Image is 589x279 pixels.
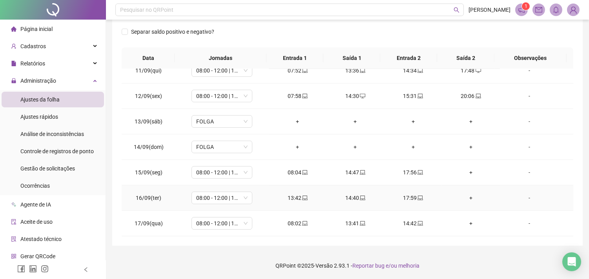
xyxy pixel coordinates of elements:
[196,167,248,178] span: 08:00 - 12:00 | 13:00 - 17:48
[506,219,553,228] div: -
[11,236,16,242] span: solution
[469,5,511,14] span: [PERSON_NAME]
[333,117,378,126] div: +
[417,93,423,99] span: laptop
[390,219,436,228] div: 14:42
[506,117,553,126] div: -
[134,144,164,150] span: 14/09(dom)
[196,141,248,153] span: FOLGA
[359,221,365,226] span: laptop
[448,168,493,177] div: +
[359,93,365,99] span: desktop
[359,170,365,175] span: laptop
[20,165,75,172] span: Gestão de solicitações
[135,169,162,176] span: 15/09(seg)
[448,66,493,75] div: 17:48
[417,68,423,73] span: laptop
[17,265,25,273] span: facebook
[275,143,320,151] div: +
[20,253,55,259] span: Gerar QRCode
[390,66,436,75] div: 14:34
[196,192,248,204] span: 08:00 - 12:00 | 13:00 - 17:48
[417,170,423,175] span: laptop
[275,66,320,75] div: 07:52
[11,61,16,66] span: file
[20,148,94,154] span: Controle de registros de ponto
[20,219,53,225] span: Aceite de uso
[275,168,320,177] div: 08:04
[275,219,320,228] div: 08:02
[301,195,308,201] span: laptop
[41,265,49,273] span: instagram
[448,117,493,126] div: +
[454,7,460,13] span: search
[390,194,436,202] div: 17:59
[135,118,162,125] span: 13/09(sáb)
[29,265,37,273] span: linkedin
[506,66,553,75] div: -
[333,66,378,75] div: 13:36
[83,267,89,272] span: left
[275,194,320,202] div: 13:42
[266,47,323,69] th: Entrada 1
[500,54,560,62] span: Observações
[20,236,62,242] span: Atestado técnico
[136,195,161,201] span: 16/09(ter)
[11,43,16,49] span: user-add
[390,117,436,126] div: +
[518,6,525,13] span: notification
[315,263,333,269] span: Versão
[128,27,217,36] span: Separar saldo positivo e negativo?
[20,96,60,103] span: Ajustes da folha
[352,263,419,269] span: Reportar bug e/ou melhoria
[20,131,84,137] span: Análise de inconsistências
[562,252,581,271] div: Open Intercom Messenger
[333,143,378,151] div: +
[359,195,365,201] span: laptop
[359,68,365,73] span: laptop
[333,92,378,100] div: 14:30
[301,93,308,99] span: laptop
[301,170,308,175] span: laptop
[20,183,50,189] span: Ocorrências
[135,67,162,74] span: 11/09(qui)
[417,221,423,226] span: laptop
[494,47,567,69] th: Observações
[553,6,560,13] span: bell
[196,116,248,127] span: FOLGA
[301,68,308,73] span: laptop
[20,114,58,120] span: Ajustes rápidos
[448,219,493,228] div: +
[380,47,437,69] th: Entrada 2
[11,254,16,259] span: qrcode
[135,220,163,226] span: 17/09(qua)
[11,219,16,225] span: audit
[522,2,530,10] sup: 1
[122,47,175,69] th: Data
[20,26,53,32] span: Página inicial
[196,90,248,102] span: 08:00 - 12:00 | 13:00 - 17:48
[20,60,45,67] span: Relatórios
[333,168,378,177] div: 14:47
[20,201,51,208] span: Agente de IA
[11,26,16,32] span: home
[333,194,378,202] div: 14:40
[417,195,423,201] span: laptop
[301,221,308,226] span: laptop
[175,47,266,69] th: Jornadas
[390,168,436,177] div: 17:56
[567,4,579,16] img: 83797
[437,47,494,69] th: Saída 2
[506,168,553,177] div: -
[506,92,553,100] div: -
[390,143,436,151] div: +
[196,217,248,229] span: 08:00 - 12:00 | 13:00 - 17:48
[448,194,493,202] div: +
[475,68,481,73] span: desktop
[275,117,320,126] div: +
[135,93,162,99] span: 12/09(sex)
[333,219,378,228] div: 13:41
[275,92,320,100] div: 07:58
[20,78,56,84] span: Administração
[506,194,553,202] div: -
